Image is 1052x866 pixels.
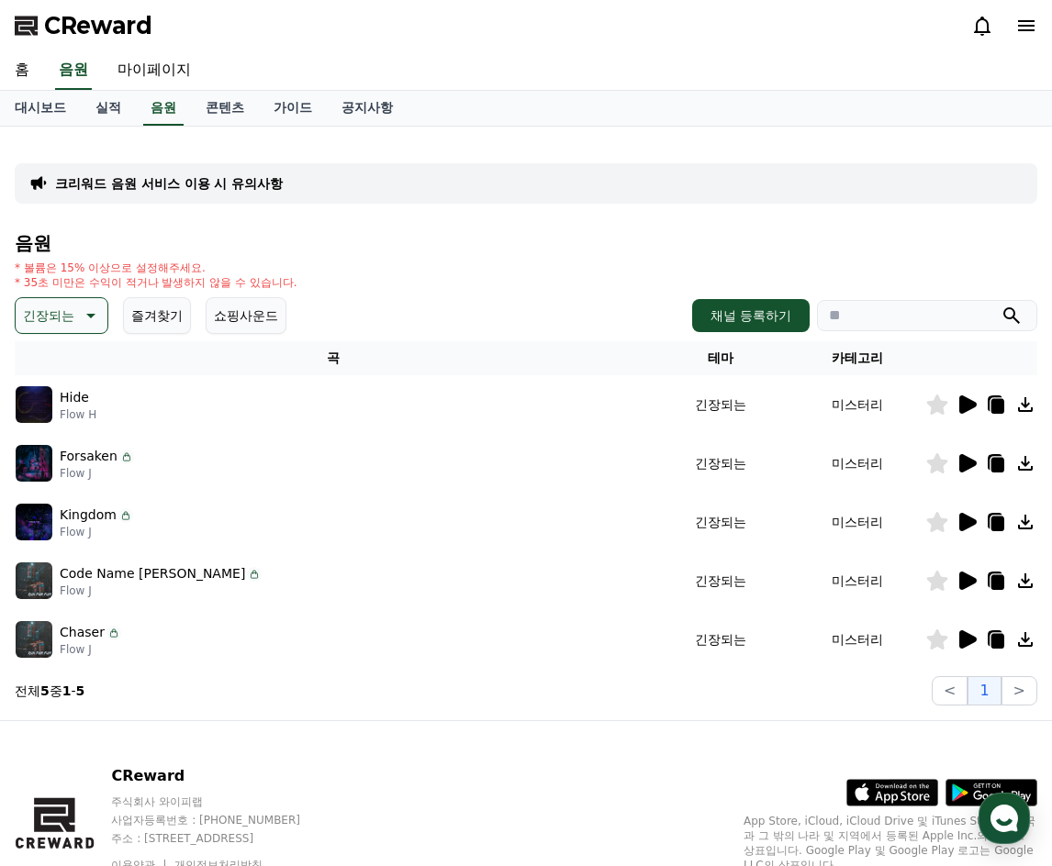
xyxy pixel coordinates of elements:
td: 긴장되는 [652,434,789,493]
p: 주식회사 와이피랩 [111,794,335,809]
p: Flow J [60,642,121,657]
span: CReward [44,11,152,40]
a: 마이페이지 [103,51,206,90]
td: 긴장되는 [652,493,789,551]
p: 전체 중 - [15,682,84,700]
button: 쇼핑사운드 [206,297,286,334]
button: 채널 등록하기 [692,299,810,332]
p: Flow J [60,583,262,598]
img: music [16,504,52,540]
a: 음원 [55,51,92,90]
img: music [16,445,52,482]
p: Forsaken [60,447,118,466]
strong: 5 [40,683,50,698]
p: * 볼륨은 15% 이상으로 설정해주세요. [15,261,297,275]
td: 미스터리 [789,493,925,551]
td: 미스터리 [789,434,925,493]
td: 미스터리 [789,551,925,610]
td: 긴장되는 [652,375,789,434]
h4: 음원 [15,233,1037,253]
strong: 1 [62,683,72,698]
a: 공지사항 [327,91,408,126]
a: 가이드 [259,91,327,126]
p: Chaser [60,623,105,642]
a: CReward [15,11,152,40]
p: Flow J [60,466,134,481]
a: 크리워드 음원 서비스 이용 시 유의사항 [55,174,283,193]
td: 긴장되는 [652,610,789,669]
p: * 35초 미만은 수익이 적거나 발생하지 않을 수 있습니다. [15,275,297,290]
button: 즐겨찾기 [123,297,191,334]
p: Flow J [60,525,133,539]
th: 곡 [15,341,652,375]
p: Flow H [60,407,96,422]
strong: 5 [76,683,85,698]
button: > [1002,676,1037,705]
p: Kingdom [60,505,117,525]
a: 실적 [81,91,136,126]
a: 콘텐츠 [191,91,259,126]
img: music [16,562,52,599]
th: 테마 [652,341,789,375]
th: 카테고리 [789,341,925,375]
p: Code Name [PERSON_NAME] [60,564,245,583]
button: 긴장되는 [15,297,108,334]
p: 사업자등록번호 : [PHONE_NUMBER] [111,813,335,827]
button: 1 [968,676,1001,705]
td: 긴장되는 [652,551,789,610]
p: 주소 : [STREET_ADDRESS] [111,831,335,846]
p: 긴장되는 [23,303,74,328]
img: music [16,621,52,658]
img: music [16,386,52,423]
p: Hide [60,388,89,407]
td: 미스터리 [789,375,925,434]
a: 음원 [143,91,184,126]
td: 미스터리 [789,610,925,669]
p: CReward [111,765,335,787]
button: < [932,676,968,705]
